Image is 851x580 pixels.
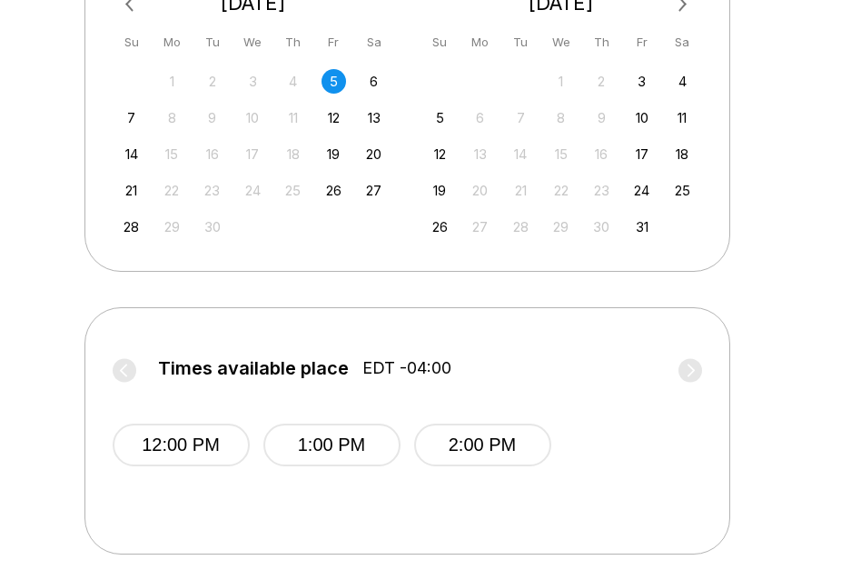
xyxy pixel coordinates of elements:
[322,30,346,55] div: Fr
[281,69,305,94] div: Not available Thursday, September 4th, 2025
[428,105,452,130] div: Choose Sunday, October 5th, 2025
[428,178,452,203] div: Choose Sunday, October 19th, 2025
[670,142,695,166] div: Choose Saturday, October 18th, 2025
[509,105,533,130] div: Not available Tuesday, October 7th, 2025
[589,105,614,130] div: Not available Thursday, October 9th, 2025
[425,67,698,239] div: month 2025-10
[361,105,386,130] div: Choose Saturday, September 13th, 2025
[200,178,224,203] div: Not available Tuesday, September 23rd, 2025
[119,178,143,203] div: Choose Sunday, September 21st, 2025
[629,105,654,130] div: Choose Friday, October 10th, 2025
[200,105,224,130] div: Not available Tuesday, September 9th, 2025
[281,105,305,130] div: Not available Thursday, September 11th, 2025
[241,178,265,203] div: Not available Wednesday, September 24th, 2025
[549,105,573,130] div: Not available Wednesday, October 8th, 2025
[549,69,573,94] div: Not available Wednesday, October 1st, 2025
[509,178,533,203] div: Not available Tuesday, October 21st, 2025
[119,30,143,55] div: Su
[549,215,573,239] div: Not available Wednesday, October 29th, 2025
[361,69,386,94] div: Choose Saturday, September 6th, 2025
[281,178,305,203] div: Not available Thursday, September 25th, 2025
[629,178,654,203] div: Choose Friday, October 24th, 2025
[589,215,614,239] div: Not available Thursday, October 30th, 2025
[361,142,386,166] div: Choose Saturday, September 20th, 2025
[200,30,224,55] div: Tu
[322,69,346,94] div: Choose Friday, September 5th, 2025
[670,69,695,94] div: Choose Saturday, October 4th, 2025
[362,358,451,378] span: EDT -04:00
[428,142,452,166] div: Choose Sunday, October 12th, 2025
[629,215,654,239] div: Choose Friday, October 31st, 2025
[509,215,533,239] div: Not available Tuesday, October 28th, 2025
[241,30,265,55] div: We
[119,142,143,166] div: Choose Sunday, September 14th, 2025
[670,105,695,130] div: Choose Saturday, October 11th, 2025
[263,424,401,466] button: 1:00 PM
[160,105,184,130] div: Not available Monday, September 8th, 2025
[322,105,346,130] div: Choose Friday, September 12th, 2025
[468,178,492,203] div: Not available Monday, October 20th, 2025
[549,178,573,203] div: Not available Wednesday, October 22nd, 2025
[241,105,265,130] div: Not available Wednesday, September 10th, 2025
[158,358,349,378] span: Times available place
[629,142,654,166] div: Choose Friday, October 17th, 2025
[160,142,184,166] div: Not available Monday, September 15th, 2025
[281,30,305,55] div: Th
[549,142,573,166] div: Not available Wednesday, October 15th, 2025
[113,424,250,466] button: 12:00 PM
[322,178,346,203] div: Choose Friday, September 26th, 2025
[361,178,386,203] div: Choose Saturday, September 27th, 2025
[119,215,143,239] div: Choose Sunday, September 28th, 2025
[468,105,492,130] div: Not available Monday, October 6th, 2025
[160,215,184,239] div: Not available Monday, September 29th, 2025
[589,178,614,203] div: Not available Thursday, October 23rd, 2025
[468,30,492,55] div: Mo
[629,69,654,94] div: Choose Friday, October 3rd, 2025
[509,30,533,55] div: Tu
[670,30,695,55] div: Sa
[117,67,390,239] div: month 2025-09
[200,215,224,239] div: Not available Tuesday, September 30th, 2025
[428,30,452,55] div: Su
[241,142,265,166] div: Not available Wednesday, September 17th, 2025
[414,424,551,466] button: 2:00 PM
[281,142,305,166] div: Not available Thursday, September 18th, 2025
[322,142,346,166] div: Choose Friday, September 19th, 2025
[589,142,614,166] div: Not available Thursday, October 16th, 2025
[200,142,224,166] div: Not available Tuesday, September 16th, 2025
[361,30,386,55] div: Sa
[160,178,184,203] div: Not available Monday, September 22nd, 2025
[200,69,224,94] div: Not available Tuesday, September 2nd, 2025
[589,69,614,94] div: Not available Thursday, October 2nd, 2025
[241,69,265,94] div: Not available Wednesday, September 3rd, 2025
[549,30,573,55] div: We
[468,142,492,166] div: Not available Monday, October 13th, 2025
[509,142,533,166] div: Not available Tuesday, October 14th, 2025
[428,215,452,239] div: Choose Sunday, October 26th, 2025
[589,30,614,55] div: Th
[160,69,184,94] div: Not available Monday, September 1st, 2025
[670,178,695,203] div: Choose Saturday, October 25th, 2025
[160,30,184,55] div: Mo
[629,30,654,55] div: Fr
[468,215,492,239] div: Not available Monday, October 27th, 2025
[119,105,143,130] div: Choose Sunday, September 7th, 2025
